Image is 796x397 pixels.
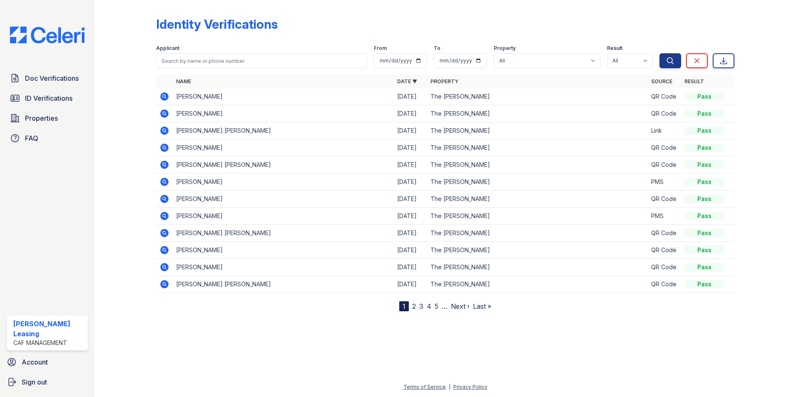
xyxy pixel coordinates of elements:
[7,90,88,107] a: ID Verifications
[684,92,724,101] div: Pass
[173,156,394,174] td: [PERSON_NAME] [PERSON_NAME]
[7,130,88,146] a: FAQ
[427,105,648,122] td: The [PERSON_NAME]
[648,139,681,156] td: QR Code
[156,17,278,32] div: Identity Verifications
[427,122,648,139] td: The [PERSON_NAME]
[3,27,91,43] img: CE_Logo_Blue-a8612792a0a2168367f1c8372b55b34899dd931a85d93a1a3d3e32e68fde9ad4.png
[412,302,416,310] a: 2
[648,191,681,208] td: QR Code
[394,191,427,208] td: [DATE]
[473,302,491,310] a: Last »
[427,156,648,174] td: The [PERSON_NAME]
[7,70,88,87] a: Doc Verifications
[684,127,724,135] div: Pass
[156,53,367,68] input: Search by name or phone number
[156,45,179,52] label: Applicant
[173,88,394,105] td: [PERSON_NAME]
[7,110,88,127] a: Properties
[684,178,724,186] div: Pass
[648,208,681,225] td: PMS
[430,78,458,84] a: Property
[427,208,648,225] td: The [PERSON_NAME]
[427,302,431,310] a: 4
[684,195,724,203] div: Pass
[427,88,648,105] td: The [PERSON_NAME]
[374,45,387,52] label: From
[25,93,72,103] span: ID Verifications
[684,212,724,220] div: Pass
[648,88,681,105] td: QR Code
[399,301,409,311] div: 1
[427,259,648,276] td: The [PERSON_NAME]
[3,374,91,390] a: Sign out
[176,78,191,84] a: Name
[25,73,79,83] span: Doc Verifications
[173,208,394,225] td: [PERSON_NAME]
[394,105,427,122] td: [DATE]
[3,354,91,370] a: Account
[394,225,427,242] td: [DATE]
[173,191,394,208] td: [PERSON_NAME]
[173,276,394,293] td: [PERSON_NAME] [PERSON_NAME]
[434,45,440,52] label: To
[173,242,394,259] td: [PERSON_NAME]
[394,242,427,259] td: [DATE]
[648,259,681,276] td: QR Code
[684,161,724,169] div: Pass
[427,139,648,156] td: The [PERSON_NAME]
[449,384,450,390] div: |
[25,133,38,143] span: FAQ
[427,242,648,259] td: The [PERSON_NAME]
[173,105,394,122] td: [PERSON_NAME]
[13,319,85,339] div: [PERSON_NAME] Leasing
[684,78,704,84] a: Result
[684,229,724,237] div: Pass
[173,225,394,242] td: [PERSON_NAME] [PERSON_NAME]
[648,174,681,191] td: PMS
[494,45,516,52] label: Property
[173,259,394,276] td: [PERSON_NAME]
[442,301,448,311] span: …
[394,139,427,156] td: [DATE]
[419,302,423,310] a: 3
[427,191,648,208] td: The [PERSON_NAME]
[427,225,648,242] td: The [PERSON_NAME]
[435,302,438,310] a: 5
[648,122,681,139] td: Link
[13,339,85,347] div: CAF Management
[684,263,724,271] div: Pass
[648,242,681,259] td: QR Code
[403,384,446,390] a: Terms of Service
[394,156,427,174] td: [DATE]
[173,122,394,139] td: [PERSON_NAME] [PERSON_NAME]
[453,384,488,390] a: Privacy Policy
[25,113,58,123] span: Properties
[684,144,724,152] div: Pass
[394,174,427,191] td: [DATE]
[648,105,681,122] td: QR Code
[427,276,648,293] td: The [PERSON_NAME]
[394,259,427,276] td: [DATE]
[173,139,394,156] td: [PERSON_NAME]
[394,208,427,225] td: [DATE]
[394,122,427,139] td: [DATE]
[684,280,724,288] div: Pass
[651,78,672,84] a: Source
[684,246,724,254] div: Pass
[397,78,417,84] a: Date ▼
[427,174,648,191] td: The [PERSON_NAME]
[648,225,681,242] td: QR Code
[173,174,394,191] td: [PERSON_NAME]
[648,276,681,293] td: QR Code
[394,88,427,105] td: [DATE]
[607,45,622,52] label: Result
[22,357,48,367] span: Account
[22,377,47,387] span: Sign out
[684,109,724,118] div: Pass
[648,156,681,174] td: QR Code
[451,302,470,310] a: Next ›
[394,276,427,293] td: [DATE]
